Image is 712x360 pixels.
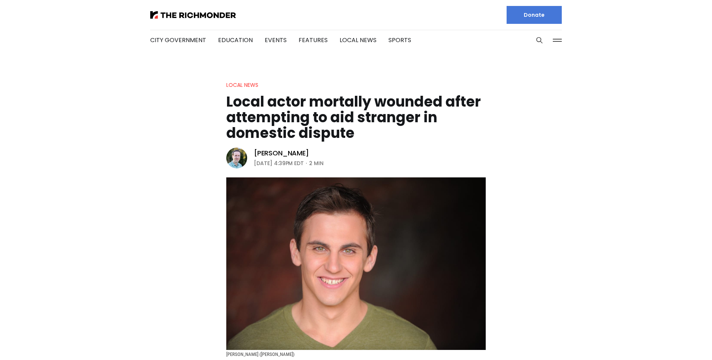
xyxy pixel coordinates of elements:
[254,159,304,168] time: [DATE] 4:39PM EDT
[226,177,486,350] img: Local actor mortally wounded after attempting to aid stranger in domestic dispute
[254,149,309,158] a: [PERSON_NAME]
[534,35,545,46] button: Search this site
[218,36,253,44] a: Education
[226,94,486,141] h1: Local actor mortally wounded after attempting to aid stranger in domestic dispute
[388,36,411,44] a: Sports
[226,81,258,89] a: Local News
[340,36,377,44] a: Local News
[265,36,287,44] a: Events
[649,323,712,360] iframe: portal-trigger
[299,36,328,44] a: Features
[309,159,324,168] span: 2 min
[226,351,294,357] span: [PERSON_NAME] ([PERSON_NAME])
[150,11,236,19] img: The Richmonder
[226,148,247,168] img: Michael Phillips
[507,6,562,24] a: Donate
[150,36,206,44] a: City Government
